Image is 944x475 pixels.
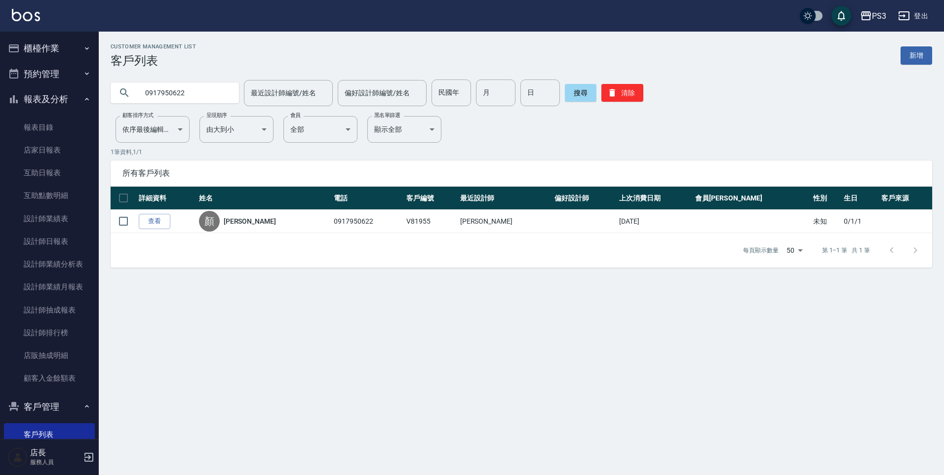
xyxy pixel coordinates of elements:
[30,448,80,458] h5: 店長
[4,253,95,276] a: 設計師業績分析表
[111,148,932,157] p: 1 筆資料, 1 / 1
[856,6,890,26] button: PS3
[822,246,870,255] p: 第 1–1 筆 共 1 筆
[224,216,276,226] a: [PERSON_NAME]
[894,7,932,25] button: 登出
[12,9,40,21] img: Logo
[199,211,220,232] div: 顏
[872,10,886,22] div: PS3
[617,187,693,210] th: 上次消費日期
[136,187,197,210] th: 詳細資料
[831,6,851,26] button: save
[4,36,95,61] button: 櫃檯作業
[811,187,841,210] th: 性別
[4,299,95,321] a: 設計師抽成報表
[111,43,196,50] h2: Customer Management List
[879,187,932,210] th: 客戶來源
[4,367,95,390] a: 顧客入金餘額表
[565,84,596,102] button: 搜尋
[617,210,693,233] td: [DATE]
[30,458,80,467] p: 服務人員
[367,116,441,143] div: 顯示全部
[4,230,95,253] a: 設計師日報表
[122,112,154,119] label: 顧客排序方式
[901,46,932,65] a: 新增
[4,139,95,161] a: 店家日報表
[458,210,552,233] td: [PERSON_NAME]
[4,161,95,184] a: 互助日報表
[552,187,617,210] th: 偏好設計師
[331,210,404,233] td: 0917950622
[841,210,878,233] td: 0/1/1
[404,187,457,210] th: 客戶編號
[122,168,920,178] span: 所有客戶列表
[4,207,95,230] a: 設計師業績表
[116,116,190,143] div: 依序最後編輯時間
[138,79,231,106] input: 搜尋關鍵字
[290,112,301,119] label: 會員
[404,210,457,233] td: V81955
[283,116,357,143] div: 全部
[4,184,95,207] a: 互助點數明細
[4,321,95,344] a: 設計師排行榜
[601,84,643,102] button: 清除
[139,214,170,229] a: 查看
[811,210,841,233] td: 未知
[199,116,274,143] div: 由大到小
[4,86,95,112] button: 報表及分析
[197,187,332,210] th: 姓名
[4,116,95,139] a: 報表目錄
[4,394,95,420] button: 客戶管理
[206,112,227,119] label: 呈現順序
[331,187,404,210] th: 電話
[458,187,552,210] th: 最近設計師
[4,276,95,298] a: 設計師業績月報表
[783,237,806,264] div: 50
[4,61,95,87] button: 預約管理
[374,112,400,119] label: 黑名單篩選
[111,54,196,68] h3: 客戶列表
[693,187,811,210] th: 會員[PERSON_NAME]
[4,344,95,367] a: 店販抽成明細
[4,423,95,446] a: 客戶列表
[8,447,28,467] img: Person
[841,187,878,210] th: 生日
[743,246,779,255] p: 每頁顯示數量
